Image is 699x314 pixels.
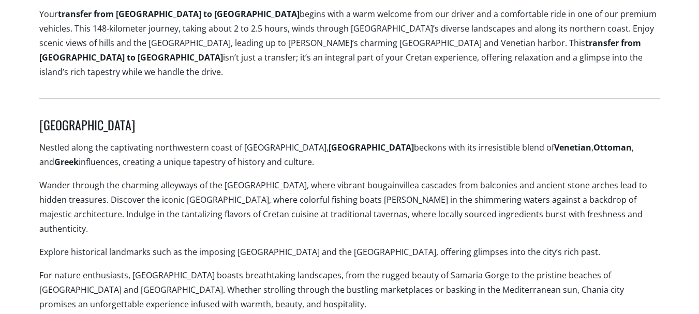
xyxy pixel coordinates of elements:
p: Explore historical landmarks such as the imposing [GEOGRAPHIC_DATA] and the [GEOGRAPHIC_DATA], of... [39,245,660,268]
b: transfer from [GEOGRAPHIC_DATA] to [GEOGRAPHIC_DATA] [39,37,641,63]
p: Your begins with a warm welcome from our driver and a comfortable ride in one of our premium vehi... [39,7,660,88]
strong: [GEOGRAPHIC_DATA] [329,142,414,153]
strong: Ottoman [593,142,632,153]
b: transfer from [GEOGRAPHIC_DATA] to [GEOGRAPHIC_DATA] [58,8,300,20]
strong: Venetian [554,142,591,153]
p: Wander through the charming alleyways of the [GEOGRAPHIC_DATA], where vibrant bougainvillea casca... [39,178,660,245]
h3: [GEOGRAPHIC_DATA] [39,117,660,140]
p: Nestled along the captivating northwestern coast of [GEOGRAPHIC_DATA], beckons with its irresisti... [39,140,660,178]
strong: Greek [54,156,79,168]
